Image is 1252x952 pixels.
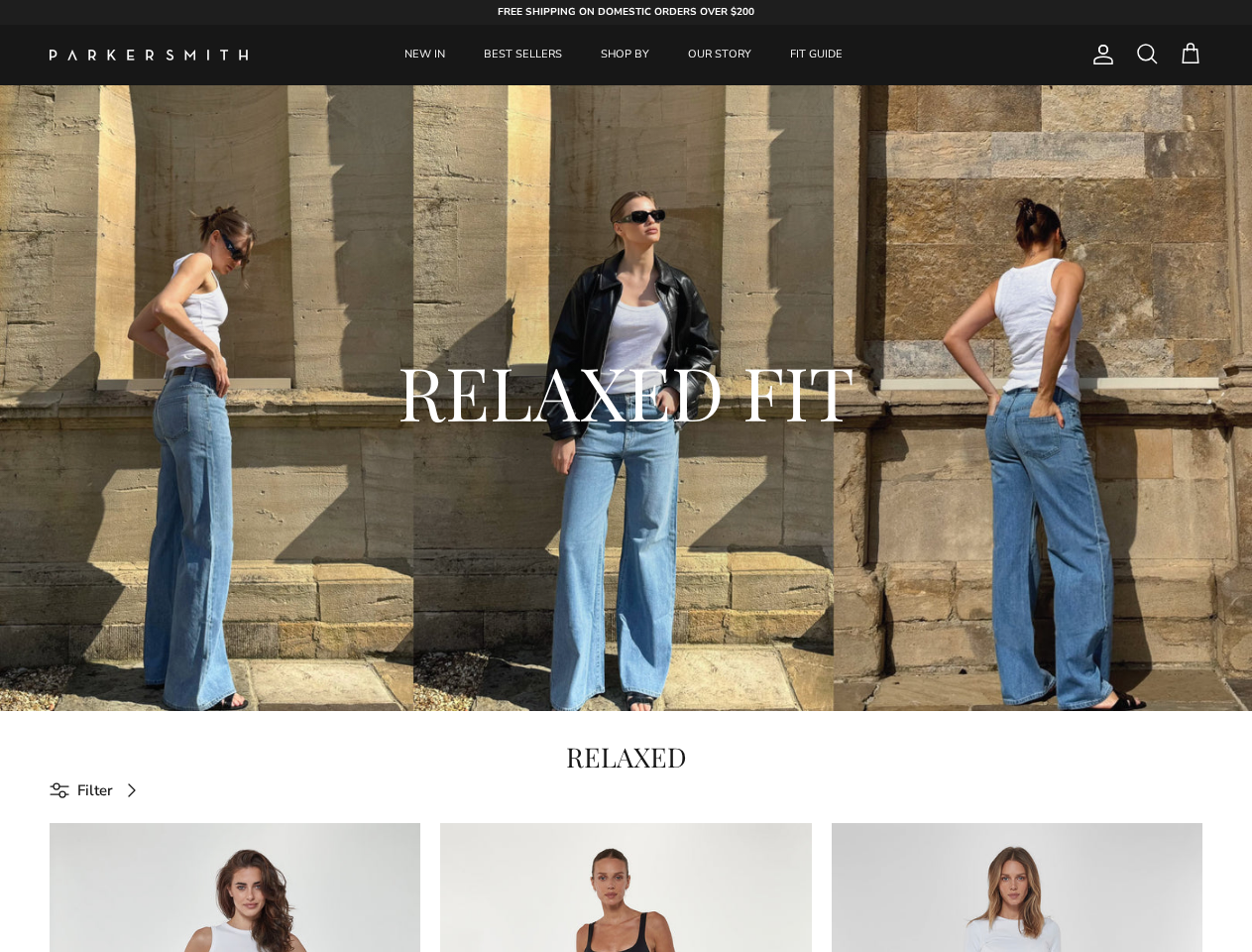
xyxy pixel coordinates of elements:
a: SHOP BY [583,25,667,85]
div: Primary [295,25,953,85]
a: NEW IN [387,25,463,85]
a: Filter [50,769,151,813]
a: OUR STORY [670,25,769,85]
h1: RELAXED [50,741,1202,773]
h2: RELAXED FIT [109,344,1143,439]
img: Parker Smith [50,50,248,60]
a: FIT GUIDE [772,25,860,85]
strong: FREE SHIPPING ON DOMESTIC ORDERS OVER $200 [498,5,754,19]
a: BEST SELLERS [466,25,580,85]
span: Filter [77,778,113,802]
a: Account [1083,43,1115,66]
